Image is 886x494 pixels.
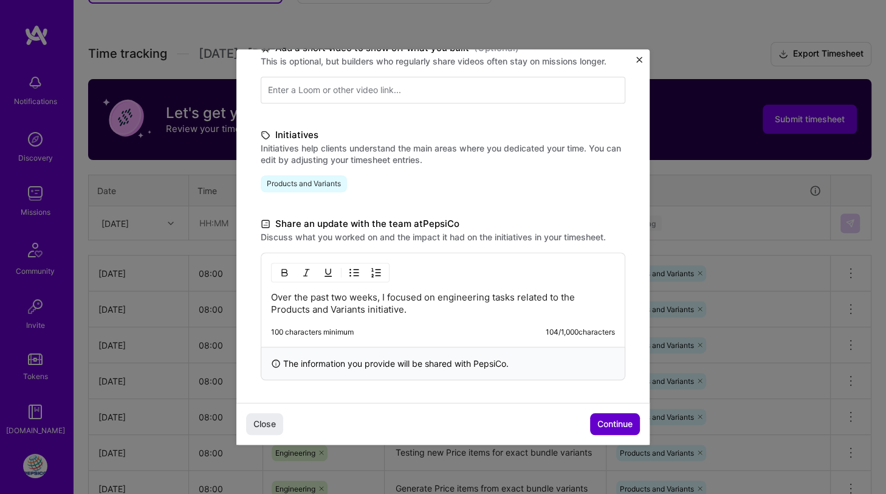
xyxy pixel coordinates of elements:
[323,268,333,277] img: Underline
[590,413,640,435] button: Continue
[253,418,276,430] span: Close
[261,217,270,231] i: icon DocumentBlack
[636,57,642,69] button: Close
[271,357,281,370] i: icon InfoBlack
[261,347,625,380] div: The information you provide will be shared with PepsiCo .
[546,327,615,337] div: 104 / 1,000 characters
[261,128,625,142] label: Initiatives
[261,128,270,142] i: icon TagBlack
[341,265,342,280] img: Divider
[597,418,633,430] span: Continue
[246,413,283,435] button: Close
[271,327,354,337] div: 100 characters minimum
[261,217,625,231] label: Share an update with the team at PepsiCo
[261,55,625,67] label: This is optional, but builders who regularly share videos often stay on missions longer.
[261,231,625,243] label: Discuss what you worked on and the impact it had on the initiatives in your timesheet.
[271,291,615,316] p: Over the past two weeks, I focused on engineering tasks related to the Products and Variants init...
[280,268,289,277] img: Bold
[261,77,625,103] input: Enter a Loom or other video link...
[261,175,347,192] span: Products and Variants
[301,268,311,277] img: Italic
[371,268,381,277] img: OL
[261,142,625,165] label: Initiatives help clients understand the main areas where you dedicated your time. You can edit by...
[349,268,359,277] img: UL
